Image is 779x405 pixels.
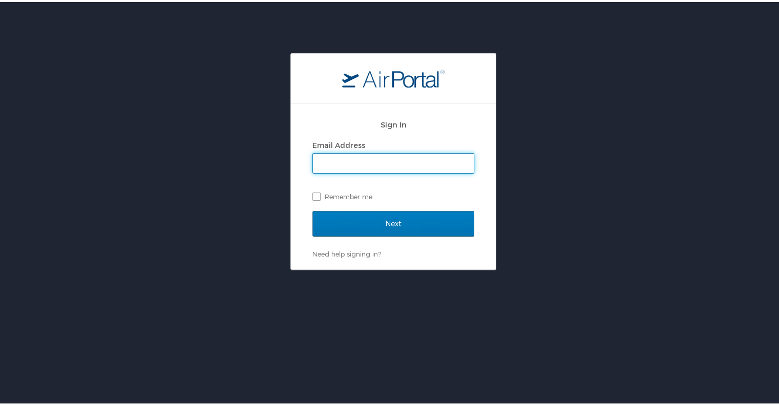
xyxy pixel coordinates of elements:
[312,187,474,202] label: Remember me
[312,209,474,235] input: Next
[312,117,474,129] h2: Sign In
[342,67,445,86] img: logo
[312,248,381,256] a: Need help signing in?
[312,139,365,147] label: Email Address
